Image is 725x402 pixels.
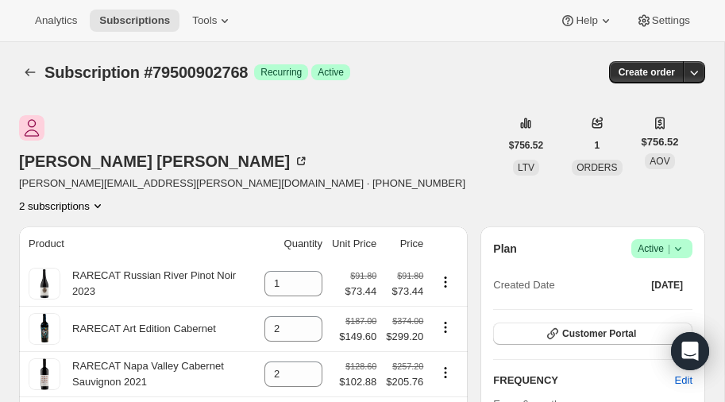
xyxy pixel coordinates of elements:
[675,373,692,388] span: Edit
[642,134,679,150] span: $756.52
[386,284,423,300] span: $73.44
[650,156,669,167] span: AOV
[433,319,458,336] button: Product actions
[327,226,381,261] th: Unit Price
[665,368,702,393] button: Edit
[260,226,327,261] th: Quantity
[345,361,376,371] small: $128.60
[339,329,376,345] span: $149.60
[29,268,60,300] img: product img
[345,284,377,300] span: $73.44
[318,66,344,79] span: Active
[19,198,106,214] button: Product actions
[493,277,554,293] span: Created Date
[550,10,623,32] button: Help
[509,139,543,152] span: $756.52
[619,66,675,79] span: Create order
[25,10,87,32] button: Analytics
[19,176,465,191] span: [PERSON_NAME][EMAIL_ADDRESS][PERSON_NAME][DOMAIN_NAME] · [PHONE_NUMBER]
[60,358,255,390] div: RARECAT Napa Valley Cabernet Sauvignon 2021
[345,316,376,326] small: $187.00
[433,364,458,381] button: Product actions
[518,162,534,173] span: LTV
[90,10,179,32] button: Subscriptions
[19,61,41,83] button: Subscriptions
[493,323,692,345] button: Customer Portal
[493,241,517,257] h2: Plan
[392,361,423,371] small: $257.20
[671,332,709,370] div: Open Intercom Messenger
[183,10,242,32] button: Tools
[433,273,458,291] button: Product actions
[585,134,610,157] button: 1
[60,321,216,337] div: RARECAT Art Edition Cabernet
[577,162,617,173] span: ORDERS
[392,316,423,326] small: $374.00
[19,153,309,169] div: [PERSON_NAME] [PERSON_NAME]
[499,134,553,157] button: $756.52
[668,242,670,255] span: |
[60,268,255,300] div: RARECAT Russian River Pinot Noir 2023
[493,373,674,388] h2: FREQUENCY
[381,226,428,261] th: Price
[386,329,423,345] span: $299.20
[595,139,600,152] span: 1
[609,61,685,83] button: Create order
[562,327,636,340] span: Customer Portal
[99,14,170,27] span: Subscriptions
[35,14,77,27] span: Analytics
[638,241,686,257] span: Active
[576,14,597,27] span: Help
[350,271,376,280] small: $91.80
[652,14,690,27] span: Settings
[44,64,248,81] span: Subscription #79500902768
[260,66,302,79] span: Recurring
[339,374,376,390] span: $102.88
[642,274,692,296] button: [DATE]
[627,10,700,32] button: Settings
[29,313,60,345] img: product img
[651,279,683,292] span: [DATE]
[386,374,423,390] span: $205.76
[19,115,44,141] span: Tom Schilling
[19,226,260,261] th: Product
[29,358,60,390] img: product img
[192,14,217,27] span: Tools
[397,271,423,280] small: $91.80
